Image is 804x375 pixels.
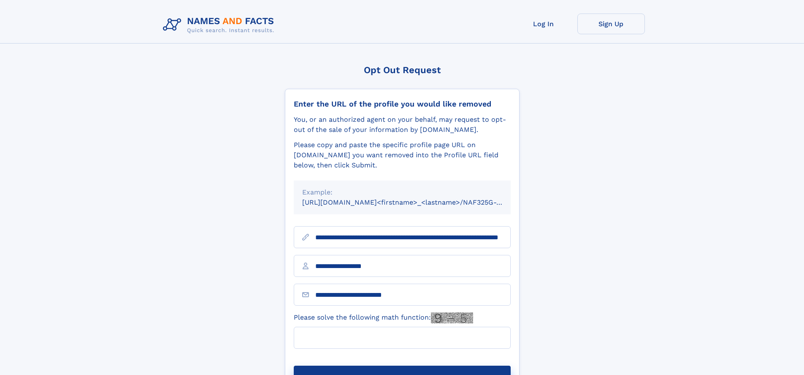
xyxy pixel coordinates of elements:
label: Please solve the following math function: [294,312,473,323]
a: Sign Up [577,14,645,34]
div: Please copy and paste the specific profile page URL on [DOMAIN_NAME] you want removed into the Pr... [294,140,511,170]
small: [URL][DOMAIN_NAME]<firstname>_<lastname>/NAF325G-xxxxxxxx [302,198,527,206]
div: Example: [302,187,502,197]
div: Opt Out Request [285,65,520,75]
div: You, or an authorized agent on your behalf, may request to opt-out of the sale of your informatio... [294,115,511,135]
div: Enter the URL of the profile you would like removed [294,99,511,109]
img: Logo Names and Facts [160,14,281,36]
a: Log In [510,14,577,34]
